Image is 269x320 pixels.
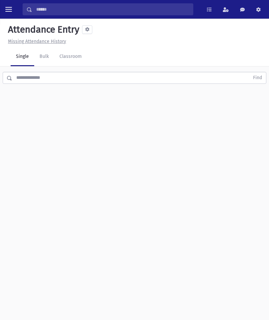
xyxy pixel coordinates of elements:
a: Missing Attendance History [5,39,66,44]
h5: Attendance Entry [5,24,79,35]
a: Classroom [54,48,87,66]
a: Single [11,48,34,66]
a: Bulk [34,48,54,66]
button: Find [249,72,266,83]
u: Missing Attendance History [8,39,66,44]
button: toggle menu [3,3,15,15]
input: Search [32,3,193,15]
